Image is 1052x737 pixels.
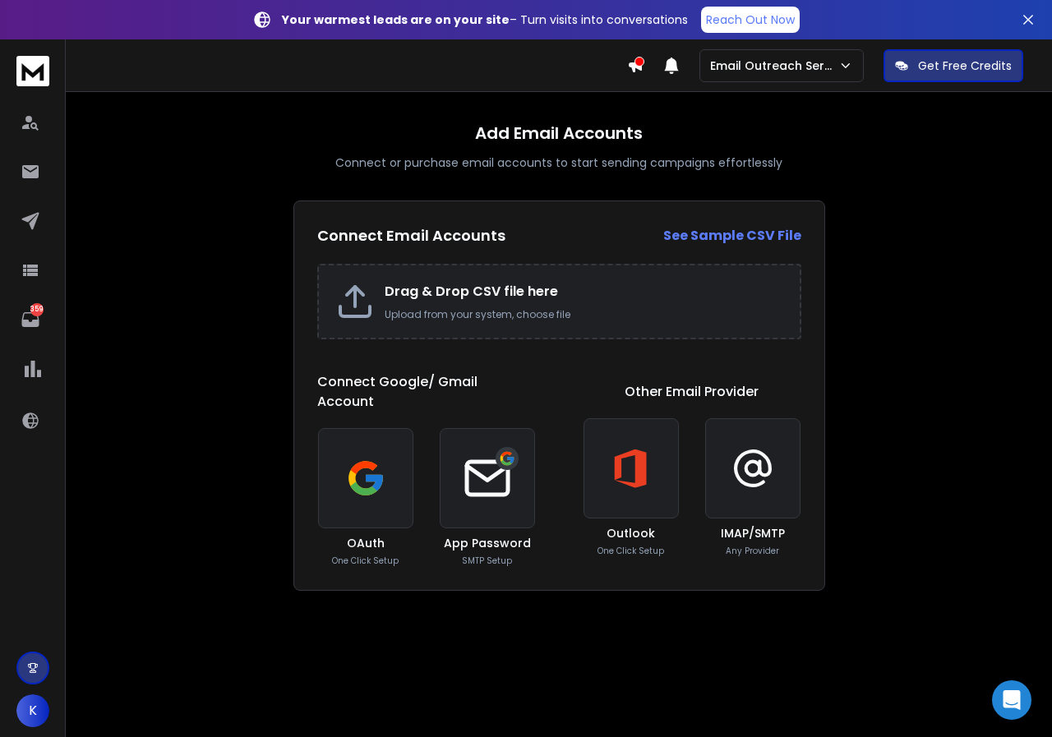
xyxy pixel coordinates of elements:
h2: Drag & Drop CSV file here [385,282,783,302]
p: – Turn visits into conversations [282,12,688,28]
strong: See Sample CSV File [663,226,801,245]
p: One Click Setup [598,545,664,557]
button: Get Free Credits [884,49,1023,82]
h1: Connect Google/ Gmail Account [317,372,536,412]
h1: Other Email Provider [625,382,759,402]
h1: Add Email Accounts [475,122,643,145]
button: K [16,694,49,727]
div: Open Intercom Messenger [992,680,1031,720]
p: 359 [30,303,44,316]
p: Email Outreach Service [710,58,838,74]
p: Any Provider [726,545,779,557]
h3: IMAP/SMTP [721,525,785,541]
h3: Outlook [607,525,655,541]
a: See Sample CSV File [663,226,801,246]
strong: Your warmest leads are on your site [282,12,510,28]
a: Reach Out Now [701,7,800,33]
h3: App Password [444,535,531,551]
p: One Click Setup [332,555,399,567]
p: SMTP Setup [462,555,512,567]
h2: Connect Email Accounts [317,224,505,247]
p: Get Free Credits [918,58,1012,74]
p: Upload from your system, choose file [385,308,783,321]
h3: OAuth [347,535,385,551]
img: logo [16,56,49,86]
p: Reach Out Now [706,12,795,28]
p: Connect or purchase email accounts to start sending campaigns effortlessly [335,154,782,171]
a: 359 [14,303,47,336]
